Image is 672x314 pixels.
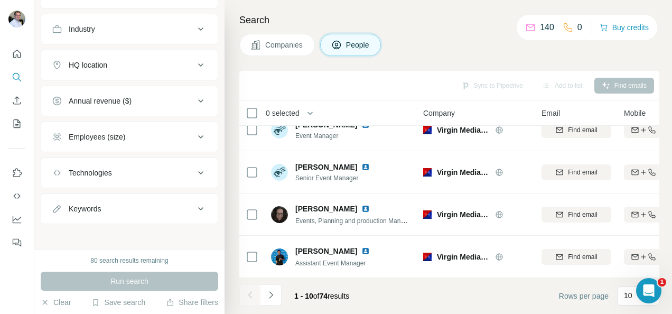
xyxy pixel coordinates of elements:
[423,126,432,134] img: Logo of Virgin Media O2
[559,291,609,301] span: Rows per page
[41,297,71,308] button: Clear
[8,114,25,133] button: My lists
[41,52,218,78] button: HQ location
[69,96,132,106] div: Annual revenue ($)
[295,260,366,267] span: Assistant Event Manager
[361,205,370,213] img: LinkedIn logo
[624,108,646,118] span: Mobile
[295,173,382,183] span: Senior Event Manager
[41,124,218,150] button: Employees (size)
[69,168,112,178] div: Technologies
[69,60,107,70] div: HQ location
[295,204,357,214] span: [PERSON_NAME]
[568,168,597,177] span: Find email
[69,132,125,142] div: Employees (size)
[423,168,432,177] img: Logo of Virgin Media O2
[90,256,168,265] div: 80 search results remaining
[8,163,25,182] button: Use Surfe on LinkedIn
[271,122,288,138] img: Avatar
[423,210,432,219] img: Logo of Virgin Media O2
[41,16,218,42] button: Industry
[568,252,597,262] span: Find email
[437,167,490,178] span: Virgin Media O2
[437,209,490,220] span: Virgin Media O2
[8,68,25,87] button: Search
[423,253,432,261] img: Logo of Virgin Media O2
[568,125,597,135] span: Find email
[8,11,25,27] img: Avatar
[295,162,357,172] span: [PERSON_NAME]
[271,248,288,265] img: Avatar
[271,164,288,181] img: Avatar
[437,125,490,135] span: Virgin Media O2
[346,40,370,50] span: People
[8,187,25,206] button: Use Surfe API
[8,233,25,252] button: Feedback
[8,44,25,63] button: Quick start
[8,210,25,229] button: Dashboard
[313,292,320,300] span: of
[260,284,282,306] button: Navigate to next page
[294,292,313,300] span: 1 - 10
[41,196,218,221] button: Keywords
[265,40,304,50] span: Companies
[69,204,101,214] div: Keywords
[41,160,218,186] button: Technologies
[658,278,666,287] span: 1
[320,292,328,300] span: 74
[69,24,95,34] div: Industry
[542,249,611,265] button: Find email
[295,216,413,225] span: Events, Planning and production Manager
[542,164,611,180] button: Find email
[361,163,370,171] img: LinkedIn logo
[8,91,25,110] button: Enrich CSV
[361,247,370,255] img: LinkedIn logo
[624,290,632,301] p: 10
[91,297,145,308] button: Save search
[423,108,455,118] span: Company
[295,246,357,256] span: [PERSON_NAME]
[636,278,661,303] iframe: Intercom live chat
[577,21,582,34] p: 0
[542,207,611,223] button: Find email
[41,88,218,114] button: Annual revenue ($)
[542,122,611,138] button: Find email
[294,292,349,300] span: results
[266,108,300,118] span: 0 selected
[542,108,560,118] span: Email
[540,21,554,34] p: 140
[295,131,382,141] span: Event Manager
[239,13,659,27] h4: Search
[166,297,218,308] button: Share filters
[600,20,649,35] button: Buy credits
[271,206,288,223] img: Avatar
[437,252,490,262] span: Virgin Media O2
[568,210,597,219] span: Find email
